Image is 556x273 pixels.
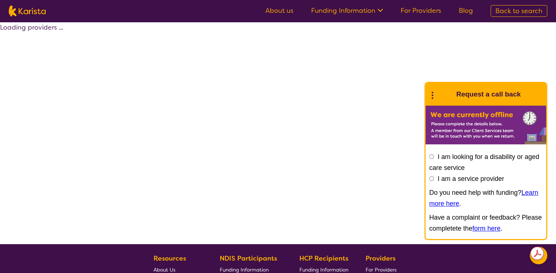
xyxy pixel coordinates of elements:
[220,254,277,263] b: NDIS Participants
[459,6,473,15] a: Blog
[437,87,452,102] img: Karista
[366,254,396,263] b: Providers
[299,266,348,273] span: Funding Information
[495,7,542,15] span: Back to search
[299,254,348,263] b: HCP Recipients
[491,5,547,17] a: Back to search
[429,212,542,234] p: Have a complaint or feedback? Please completete the .
[154,266,175,273] span: About Us
[401,6,441,15] a: For Providers
[9,5,46,16] img: Karista logo
[429,187,542,209] p: Do you need help with funding? .
[311,6,383,15] a: Funding Information
[366,266,397,273] span: For Providers
[456,89,521,100] h1: Request a call back
[265,6,294,15] a: About us
[429,153,539,171] label: I am looking for a disability or aged care service
[425,106,546,144] img: Karista offline chat form to request call back
[438,175,504,182] label: I am a service provider
[472,225,500,232] a: form here
[154,254,186,263] b: Resources
[220,266,269,273] span: Funding Information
